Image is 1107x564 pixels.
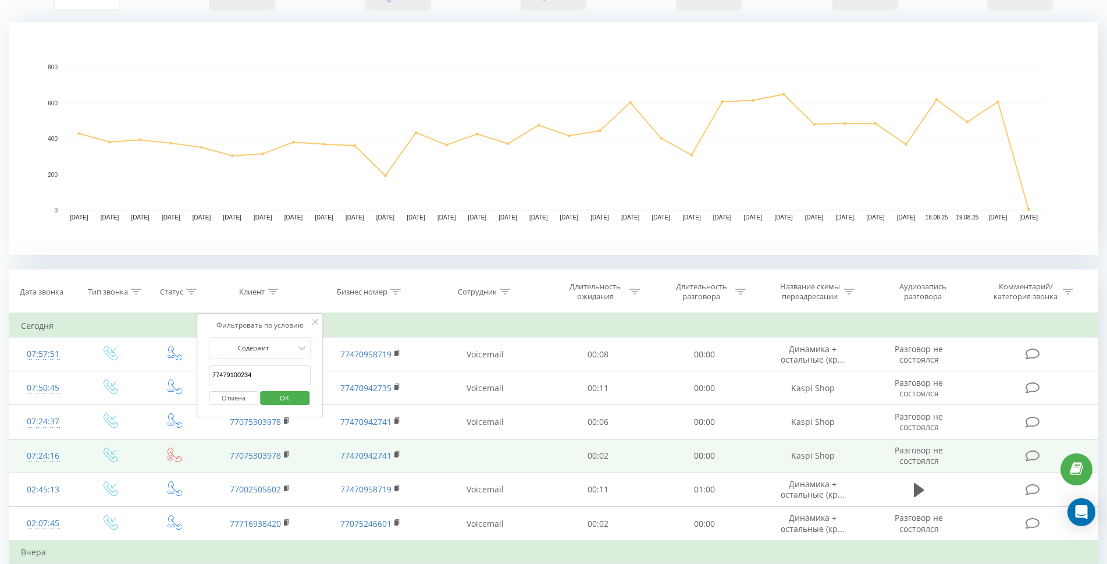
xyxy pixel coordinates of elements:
[21,512,65,535] div: 02:07:45
[239,287,265,297] div: Клиент
[162,214,180,221] text: [DATE]
[426,338,545,371] td: Voicemail
[48,64,58,70] text: 800
[895,445,943,466] span: Разговор не состоялся
[670,282,732,301] div: Длительность разговора
[340,416,391,427] a: 77470942741
[835,214,854,221] text: [DATE]
[21,343,65,366] div: 07:57:51
[340,349,391,360] a: 77470958719
[744,214,763,221] text: [DATE]
[651,371,757,405] td: 00:00
[779,282,841,301] div: Название схемы переадресации
[590,214,609,221] text: [DATE]
[651,473,757,506] td: 01:00
[545,473,652,506] td: 00:11
[757,405,868,439] td: Kaspi Shop
[652,214,671,221] text: [DATE]
[499,214,517,221] text: [DATE]
[21,410,65,433] div: 07:24:37
[1019,214,1038,221] text: [DATE]
[774,214,793,221] text: [DATE]
[230,416,281,427] a: 77075303978
[757,371,868,405] td: Kaspi Shop
[651,338,757,371] td: 00:00
[545,371,652,405] td: 00:11
[781,512,845,534] span: Динамика + остальные (кр...
[223,214,241,221] text: [DATE]
[48,136,58,142] text: 400
[885,282,961,301] div: Аудиозапись разговора
[545,439,652,473] td: 00:02
[21,445,65,467] div: 07:24:16
[560,214,579,221] text: [DATE]
[254,214,272,221] text: [DATE]
[230,518,281,529] a: 77716938420
[160,287,183,297] div: Статус
[407,214,425,221] text: [DATE]
[268,389,301,407] span: OK
[426,473,545,506] td: Voicemail
[426,507,545,541] td: Voicemail
[926,214,948,221] text: 18.08.25
[621,214,640,221] text: [DATE]
[340,450,391,461] a: 77470942741
[284,214,303,221] text: [DATE]
[545,507,652,541] td: 00:02
[9,541,1098,564] td: Вчера
[895,343,943,365] span: Разговор не состоялся
[897,214,916,221] text: [DATE]
[230,450,281,461] a: 77075303978
[209,391,258,406] button: Отмена
[989,214,1008,221] text: [DATE]
[805,214,824,221] text: [DATE]
[48,172,58,178] text: 200
[956,214,978,221] text: 19.08.25
[70,214,88,221] text: [DATE]
[101,214,119,221] text: [DATE]
[209,320,311,331] div: Фильтровать по условию
[529,214,548,221] text: [DATE]
[54,207,58,214] text: 0
[260,391,309,406] button: OK
[131,214,150,221] text: [DATE]
[895,512,943,534] span: Разговор не состоялся
[781,478,845,500] span: Динамика + остальные (кр...
[682,214,701,221] text: [DATE]
[88,287,128,297] div: Тип звонка
[757,439,868,473] td: Kaspi Shop
[346,214,364,221] text: [DATE]
[895,411,943,432] span: Разговор не состоялся
[209,365,311,385] input: Введите значение
[651,507,757,541] td: 00:00
[458,287,497,297] div: Сотрудник
[9,22,1098,255] svg: A chart.
[9,314,1098,338] td: Сегодня
[20,287,63,297] div: Дата звонка
[426,371,545,405] td: Voicemail
[564,282,627,301] div: Длительность ожидания
[895,377,943,399] span: Разговор не состоялся
[315,214,333,221] text: [DATE]
[468,214,487,221] text: [DATE]
[1067,498,1095,526] div: Open Intercom Messenger
[651,439,757,473] td: 00:00
[437,214,456,221] text: [DATE]
[426,405,545,439] td: Voicemail
[713,214,732,221] text: [DATE]
[340,484,391,495] a: 77470958719
[545,338,652,371] td: 00:08
[21,377,65,399] div: 07:50:45
[651,405,757,439] td: 00:00
[230,484,281,495] a: 77002505602
[21,478,65,501] div: 02:45:13
[866,214,885,221] text: [DATE]
[376,214,395,221] text: [DATE]
[781,343,845,365] span: Динамика + остальные (кр...
[193,214,211,221] text: [DATE]
[340,518,391,529] a: 77075246601
[337,287,387,297] div: Бизнес номер
[340,382,391,393] a: 77470942735
[545,405,652,439] td: 00:06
